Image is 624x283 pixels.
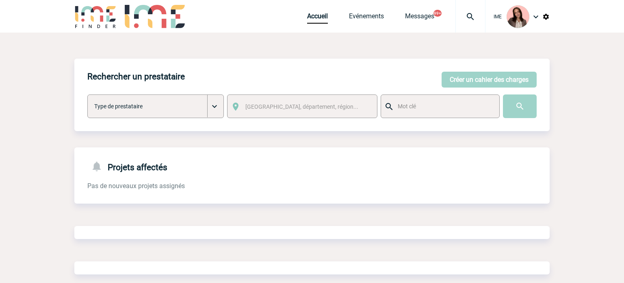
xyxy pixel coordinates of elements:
[349,12,384,24] a: Evénements
[405,12,434,24] a: Messages
[74,5,117,28] img: IME-Finder
[87,160,167,172] h4: Projets affectés
[87,72,185,81] h4: Rechercher un prestataire
[307,12,328,24] a: Accueil
[87,182,185,190] span: Pas de nouveaux projets assignés
[507,5,529,28] img: 94396-3.png
[433,10,442,17] button: 99+
[245,103,358,110] span: [GEOGRAPHIC_DATA], département, région...
[396,101,492,112] input: Mot clé
[494,14,502,20] span: IME
[91,160,108,172] img: notifications-24-px-g.png
[503,94,537,118] input: Submit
